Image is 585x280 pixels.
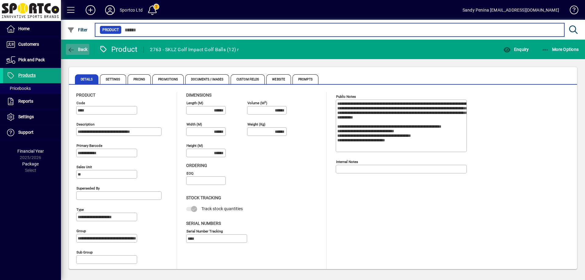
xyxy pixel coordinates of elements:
mat-label: Internal Notes [336,160,358,164]
span: Support [18,130,34,135]
mat-label: Group [76,229,86,233]
span: Settings [18,114,34,119]
app-page-header-button: Back [61,44,94,55]
div: Sportco Ltd [120,5,143,15]
mat-label: Length (m) [186,101,203,105]
div: Product [99,44,138,54]
span: Prompts [292,74,318,84]
a: Pick and Pack [3,52,61,68]
span: Package [22,161,39,166]
span: Dimensions [186,93,211,97]
span: Pricebooks [6,86,31,91]
span: Enquiry [503,47,529,52]
a: Support [3,125,61,140]
span: Pick and Pack [18,57,45,62]
button: Profile [100,5,120,16]
button: Back [66,44,89,55]
span: Filter [67,27,88,32]
button: Enquiry [502,44,530,55]
mat-label: Weight (Kg) [247,122,265,126]
a: Knowledge Base [565,1,577,21]
mat-label: Description [76,122,94,126]
span: Pricing [128,74,151,84]
span: Details [75,74,98,84]
span: Product [102,27,119,33]
a: Reports [3,94,61,109]
div: Sandy Penina [EMAIL_ADDRESS][DOMAIN_NAME] [463,5,559,15]
sup: 3 [264,100,266,103]
span: Back [67,47,88,52]
span: Website [266,74,291,84]
span: Product [76,93,95,97]
span: Reports [18,99,33,104]
button: More Options [540,44,580,55]
span: Home [18,26,30,31]
mat-label: Sales unit [76,165,92,169]
span: Products [18,73,36,78]
mat-label: Public Notes [336,94,356,99]
a: Settings [3,109,61,125]
mat-label: Code [76,101,85,105]
mat-label: Height (m) [186,144,203,148]
span: Track stock quantities [201,206,243,211]
span: Stock Tracking [186,195,221,200]
span: Documents / Images [185,74,229,84]
span: Promotions [152,74,184,84]
div: 2763 - SKLZ Golf Impact Golf Balls (12) r [150,45,239,55]
a: Customers [3,37,61,52]
mat-label: Type [76,207,84,212]
mat-label: Volume (m ) [247,101,267,105]
mat-label: EOQ [186,171,193,175]
mat-label: Sub group [76,250,93,254]
span: Financial Year [17,149,44,154]
mat-label: Width (m) [186,122,202,126]
mat-label: Primary barcode [76,144,102,148]
a: Pricebooks [3,83,61,94]
span: Custom Fields [231,74,265,84]
mat-label: Superseded by [76,186,100,190]
button: Filter [66,24,89,35]
span: Settings [100,74,126,84]
span: Serial Numbers [186,221,221,226]
span: More Options [542,47,579,52]
a: Home [3,21,61,37]
span: Customers [18,42,39,47]
span: Ordering [186,163,207,168]
mat-label: Serial Number tracking [186,229,223,233]
button: Add [81,5,100,16]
